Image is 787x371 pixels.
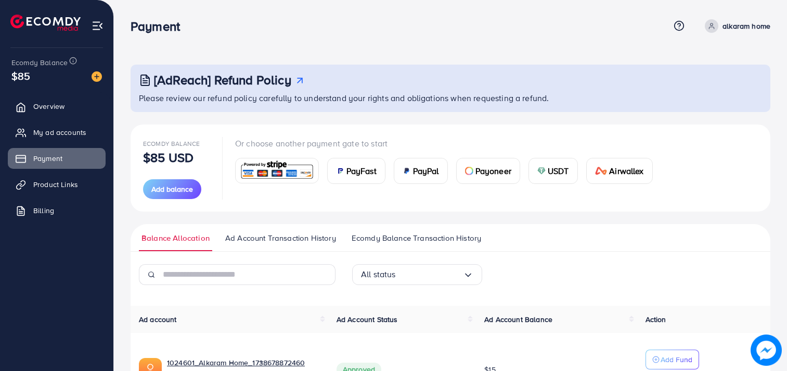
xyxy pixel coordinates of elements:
a: cardPayPal [394,158,448,184]
span: Ecomdy Balance [11,57,68,68]
span: $85 [11,68,30,83]
span: Ad account [139,314,177,325]
a: cardAirwallex [586,158,653,184]
img: logo [10,15,81,31]
a: card [235,158,319,183]
p: Please review our refund policy carefully to understand your rights and obligations when requesti... [139,92,764,104]
a: My ad accounts [8,122,106,143]
span: Balance Allocation [141,232,210,244]
img: card [336,167,344,175]
img: image [92,71,102,82]
span: Product Links [33,179,78,190]
a: Overview [8,96,106,117]
span: Billing [33,205,54,216]
h3: [AdReach] Refund Policy [154,72,291,88]
a: cardPayoneer [456,158,520,184]
span: PayPal [413,165,439,177]
span: Ad Account Status [337,314,398,325]
span: USDT [548,165,569,177]
span: Action [646,314,666,325]
a: Billing [8,200,106,221]
button: Add Fund [646,350,699,369]
span: My ad accounts [33,127,86,138]
span: Ecomdy Balance [143,139,200,148]
p: Or choose another payment gate to start [235,137,661,150]
p: Add Fund [661,353,692,366]
a: cardPayFast [327,158,385,184]
img: menu [92,20,104,32]
a: cardUSDT [528,158,578,184]
span: Payoneer [475,165,511,177]
h3: Payment [131,19,188,34]
a: 1024601_Alkaram Home_1738678872460 [167,357,305,368]
img: card [403,167,411,175]
a: alkaram home [701,19,770,33]
a: Payment [8,148,106,169]
button: Add balance [143,179,201,199]
span: All status [361,266,396,282]
input: Search for option [396,266,463,282]
span: Payment [33,153,62,164]
p: $85 USD [143,151,193,164]
span: PayFast [346,165,377,177]
div: Search for option [352,264,482,285]
img: card [465,167,473,175]
span: Add balance [151,184,193,194]
span: Ad Account Balance [484,314,552,325]
a: Product Links [8,174,106,195]
img: image [751,335,782,366]
p: alkaram home [723,20,770,32]
img: card [595,167,608,175]
span: Ecomdy Balance Transaction History [352,232,481,244]
img: card [239,159,315,182]
img: card [537,167,546,175]
span: Overview [33,101,64,112]
span: Airwallex [609,165,643,177]
span: Ad Account Transaction History [225,232,336,244]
